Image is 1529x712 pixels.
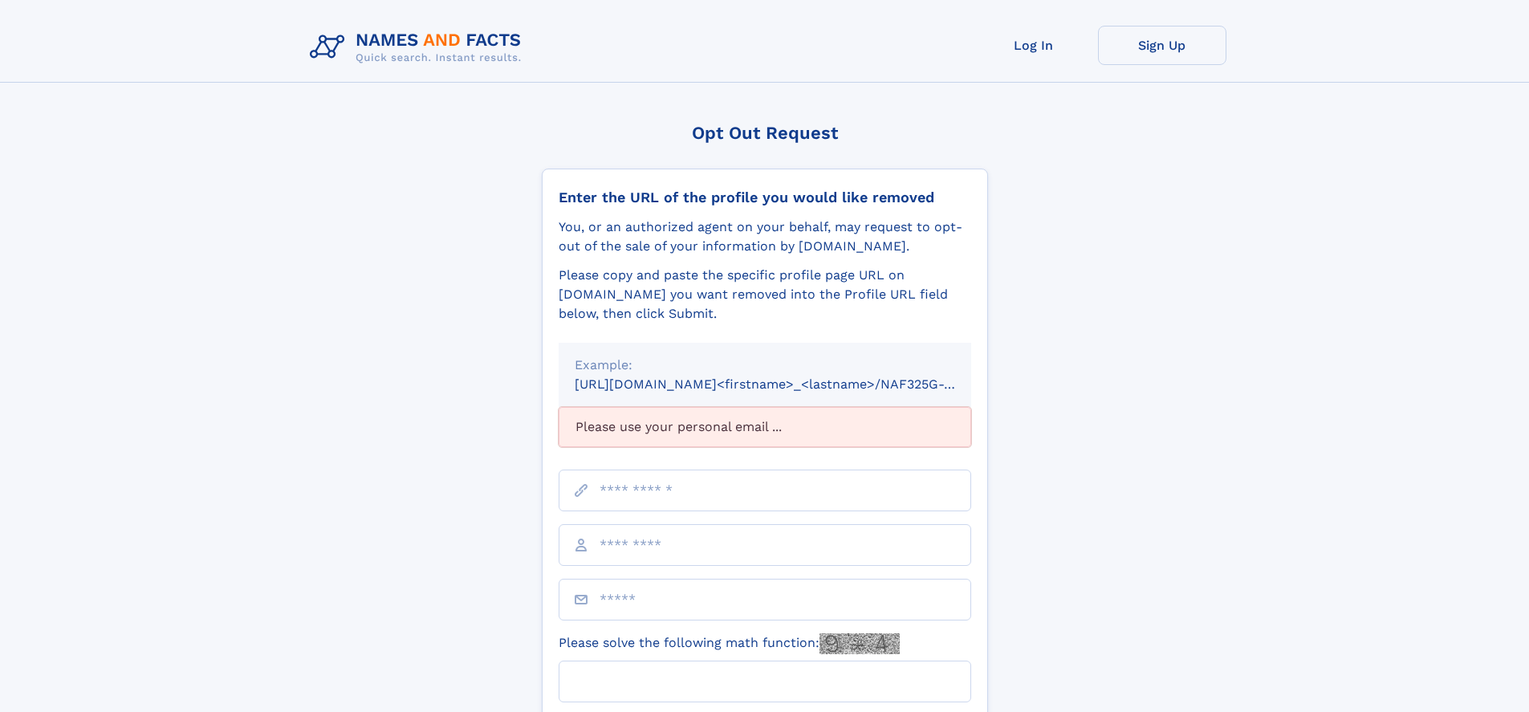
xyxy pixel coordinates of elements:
a: Log In [970,26,1098,65]
div: Opt Out Request [542,123,988,143]
div: Please copy and paste the specific profile page URL on [DOMAIN_NAME] you want removed into the Pr... [559,266,971,323]
div: Example: [575,356,955,375]
label: Please solve the following math function: [559,633,900,654]
div: Enter the URL of the profile you would like removed [559,189,971,206]
div: Please use your personal email ... [559,407,971,447]
a: Sign Up [1098,26,1226,65]
div: You, or an authorized agent on your behalf, may request to opt-out of the sale of your informatio... [559,218,971,256]
img: Logo Names and Facts [303,26,535,69]
small: [URL][DOMAIN_NAME]<firstname>_<lastname>/NAF325G-xxxxxxxx [575,376,1002,392]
